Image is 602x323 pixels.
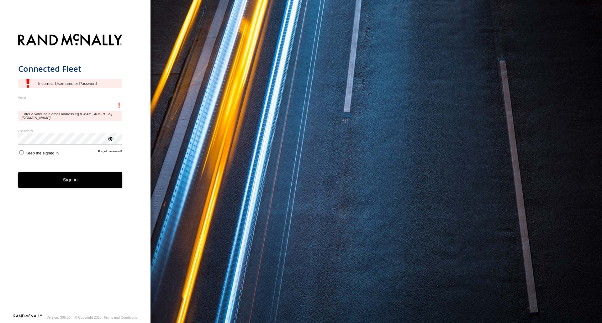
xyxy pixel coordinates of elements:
[13,314,42,320] a: Visit our Website
[18,128,123,133] label: Password
[18,172,123,188] button: Sign in
[18,33,123,49] img: Rand McNally
[18,64,123,74] h1: Connected Fleet
[107,135,114,142] div: ViewPassword
[47,315,71,319] div: Version: 306.00
[22,112,112,120] em: [EMAIL_ADDRESS][DOMAIN_NAME]
[104,315,137,319] a: Terms and Conditions
[18,111,123,121] span: Enter a valid login email address eg.
[25,151,59,155] span: Keep me signed in
[18,30,133,314] form: main
[75,315,137,319] div: © Copyright 2025 -
[19,150,24,154] input: Keep me signed in
[98,149,123,155] a: Forgot password?
[18,95,123,100] label: Email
